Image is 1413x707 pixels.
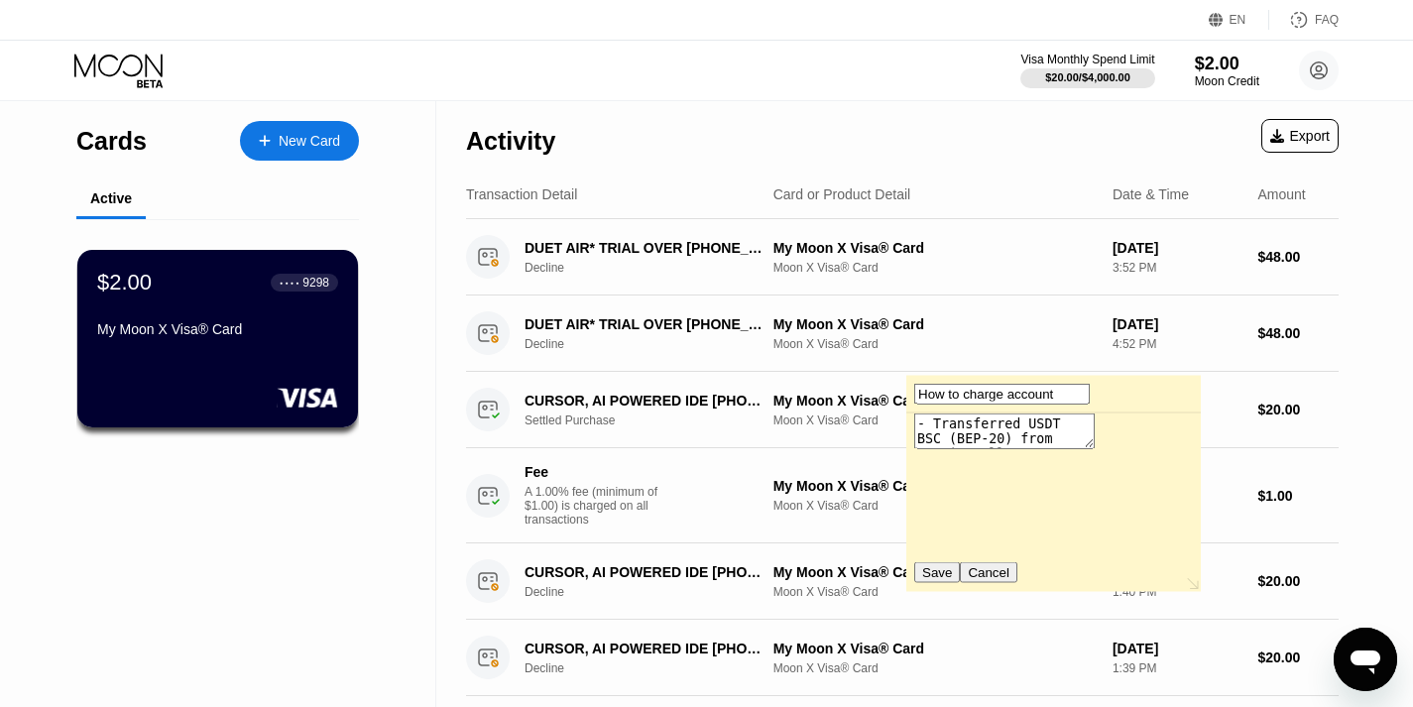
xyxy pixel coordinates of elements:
div: 3:52 PM [1113,261,1242,275]
div: EN [1209,10,1269,30]
div: Export [1270,128,1330,144]
div: 8:22 AM [1113,413,1242,427]
div: Date & Time [1113,186,1189,202]
div: $2.00Moon Credit [1195,54,1259,88]
div: CURSOR, AI POWERED IDE [PHONE_NUMBER] USSettled PurchaseMy Moon X Visa® CardMoon X Visa® Card[DAT... [466,372,1339,448]
div: Active [90,190,132,206]
div: Moon X Visa® Card [773,413,1097,427]
div: A 1.00% fee (minimum of $1.00) is charged on all transactions [525,485,673,527]
div: 1:39 PM [1113,661,1242,675]
div: Transaction Detail [466,186,577,202]
div: Visa Monthly Spend Limit [1020,53,1154,66]
div: Moon X Visa® Card [773,661,1097,675]
div: CURSOR, AI POWERED IDE [PHONE_NUMBER] US [525,564,768,580]
div: Amount [1257,186,1305,202]
div: Decline [525,661,786,675]
div: Moon X Visa® Card [773,499,1097,513]
div: Fee [525,464,663,480]
div: $48.00 [1257,325,1339,341]
div: New Card [279,133,340,150]
div: 1:40 PM [1113,585,1242,599]
div: CURSOR, AI POWERED IDE [PHONE_NUMBER] USDeclineMy Moon X Visa® CardMoon X Visa® Card[DATE]1:40 PM... [466,543,1339,620]
div: [DATE] [1113,564,1242,580]
div: $20.00 [1257,402,1339,417]
div: [DATE] [1113,478,1242,494]
iframe: Button to launch messaging window [1334,628,1397,691]
div: $20.00 [1257,573,1339,589]
div: 9298 [302,276,329,290]
div: CURSOR, AI POWERED IDE [PHONE_NUMBER] USDeclineMy Moon X Visa® CardMoon X Visa® Card[DATE]1:39 PM... [466,620,1339,696]
div: My Moon X Visa® Card [97,321,338,337]
div: [DATE] [1113,641,1242,656]
div: Decline [525,337,786,351]
div: [DATE] [1113,240,1242,256]
div: CURSOR, AI POWERED IDE [PHONE_NUMBER] US [525,393,768,409]
div: 8:22 AM [1113,499,1242,513]
div: My Moon X Visa® Card [773,240,1097,256]
div: Moon X Visa® Card [773,585,1097,599]
div: Moon X Visa® Card [773,261,1097,275]
div: My Moon X Visa® Card [773,316,1097,332]
div: Activity [466,127,555,156]
div: New Card [240,121,359,161]
div: FAQ [1315,13,1339,27]
div: My Moon X Visa® Card [773,564,1097,580]
div: Moon X Visa® Card [773,337,1097,351]
div: My Moon X Visa® Card [773,478,1097,494]
div: EN [1230,13,1246,27]
div: Cards [76,127,147,156]
div: $2.00● ● ● ●9298My Moon X Visa® Card [77,250,358,427]
div: $2.00 [1195,54,1259,74]
div: $48.00 [1257,249,1339,265]
div: CURSOR, AI POWERED IDE [PHONE_NUMBER] US [525,641,768,656]
div: Decline [525,585,786,599]
div: DUET AIR* TRIAL OVER [PHONE_NUMBER] US [525,240,768,256]
div: My Moon X Visa® Card [773,641,1097,656]
div: DUET AIR* TRIAL OVER [PHONE_NUMBER] US [525,316,768,332]
div: [DATE] [1113,393,1242,409]
div: FeeA 1.00% fee (minimum of $1.00) is charged on all transactionsMy Moon X Visa® CardMoon X Visa® ... [466,448,1339,543]
div: DUET AIR* TRIAL OVER [PHONE_NUMBER] USDeclineMy Moon X Visa® CardMoon X Visa® Card[DATE]4:52 PM$4... [466,295,1339,372]
div: $2.00 [97,270,152,295]
div: DUET AIR* TRIAL OVER [PHONE_NUMBER] USDeclineMy Moon X Visa® CardMoon X Visa® Card[DATE]3:52 PM$4... [466,219,1339,295]
div: Settled Purchase [525,413,786,427]
div: $20.00 / $4,000.00 [1045,71,1130,83]
div: ● ● ● ● [280,280,299,286]
div: $20.00 [1257,649,1339,665]
div: Moon Credit [1195,74,1259,88]
div: Export [1261,119,1339,153]
div: FAQ [1269,10,1339,30]
div: $1.00 [1257,488,1339,504]
div: Visa Monthly Spend Limit$20.00/$4,000.00 [1020,53,1154,88]
div: Card or Product Detail [773,186,911,202]
div: [DATE] [1113,316,1242,332]
div: 4:52 PM [1113,337,1242,351]
div: Decline [525,261,786,275]
div: My Moon X Visa® Card [773,393,1097,409]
